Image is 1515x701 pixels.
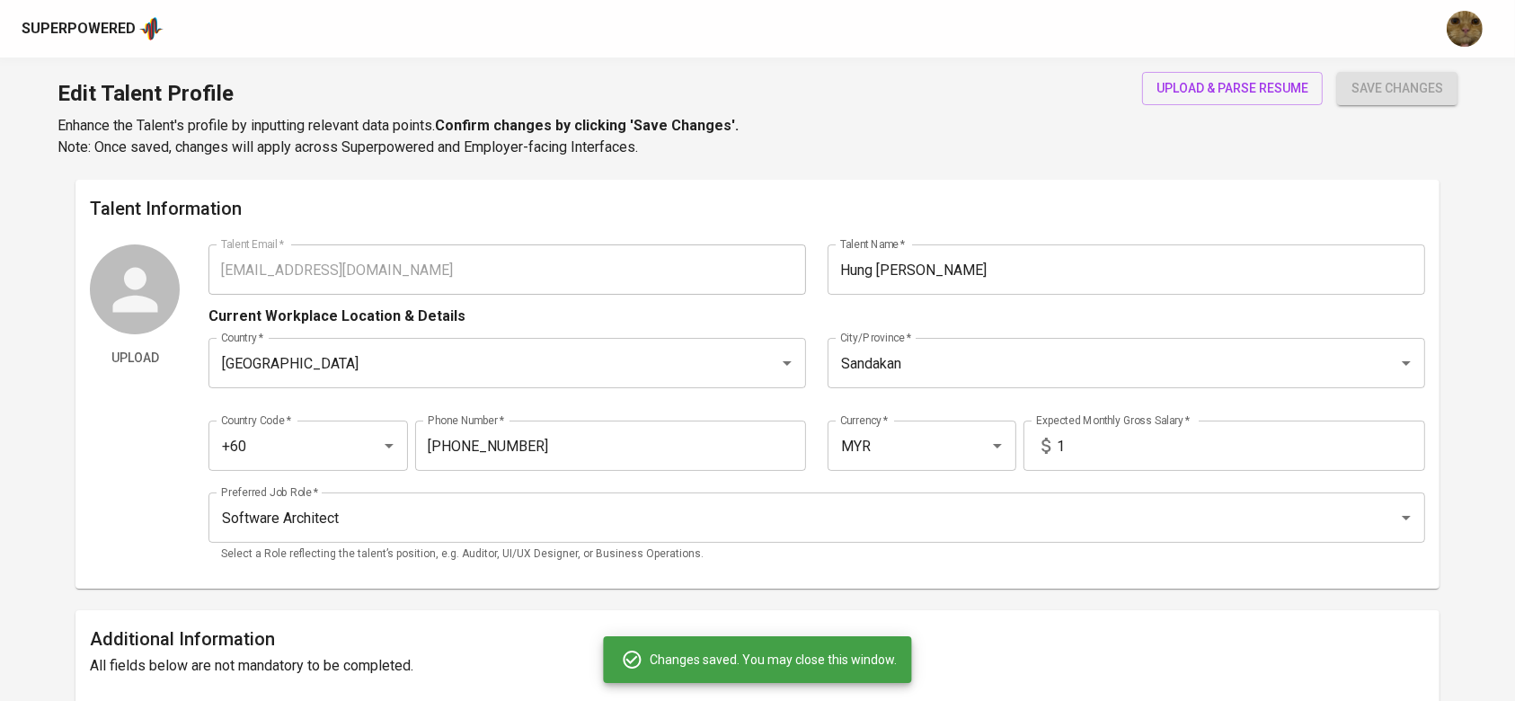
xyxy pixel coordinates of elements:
[1447,11,1483,47] img: ec6c0910-f960-4a00-a8f8-c5744e41279e.jpg
[1394,350,1419,376] button: Open
[90,653,1424,679] h6: All fields below are not mandatory to be completed.
[1142,72,1323,105] button: upload & parse resume
[90,625,1424,653] h6: Additional Information
[97,347,173,369] span: Upload
[22,19,136,40] div: Superpowered
[58,72,739,115] h1: Edit Talent Profile
[221,546,1412,563] p: Select a Role reflecting the talent’s position, e.g. Auditor, UI/UX Designer, or Business Operati...
[90,342,180,375] button: Upload
[208,306,465,327] p: Current Workplace Location & Details
[22,15,164,42] a: Superpoweredapp logo
[1156,77,1308,100] span: upload & parse resume
[58,115,739,158] p: Enhance the Talent's profile by inputting relevant data points. Note: Once saved, changes will ap...
[377,433,402,458] button: Open
[1394,505,1419,530] button: Open
[985,433,1010,458] button: Open
[1351,77,1443,100] span: save changes
[139,15,164,42] img: app logo
[435,117,739,134] b: Confirm changes by clicking 'Save Changes'.
[775,350,800,376] button: Open
[622,642,898,678] div: Changes saved. You may close this window.
[90,194,1424,223] h6: Talent Information
[1337,72,1457,105] button: save changes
